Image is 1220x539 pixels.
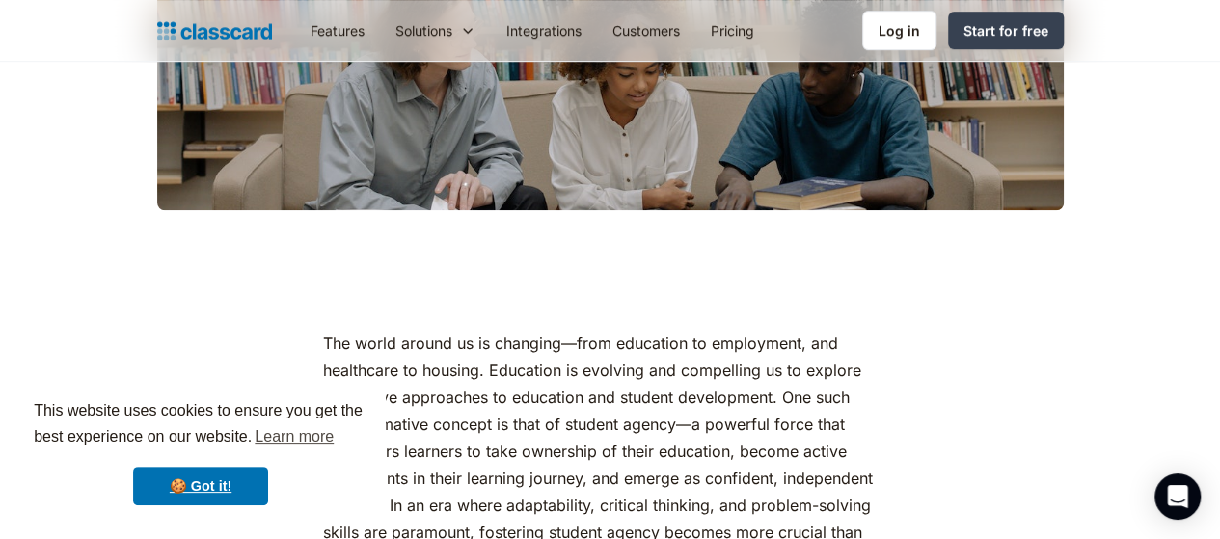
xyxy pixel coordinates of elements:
[948,12,1064,49] a: Start for free
[15,381,386,524] div: cookieconsent
[133,467,268,505] a: dismiss cookie message
[491,9,597,52] a: Integrations
[295,9,380,52] a: Features
[157,17,272,44] a: home
[695,9,770,52] a: Pricing
[252,422,337,451] a: learn more about cookies
[963,20,1048,40] div: Start for free
[395,20,452,40] div: Solutions
[862,11,936,50] a: Log in
[1154,473,1201,520] div: Open Intercom Messenger
[597,9,695,52] a: Customers
[380,9,491,52] div: Solutions
[34,399,367,451] span: This website uses cookies to ensure you get the best experience on our website.
[879,20,920,40] div: Log in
